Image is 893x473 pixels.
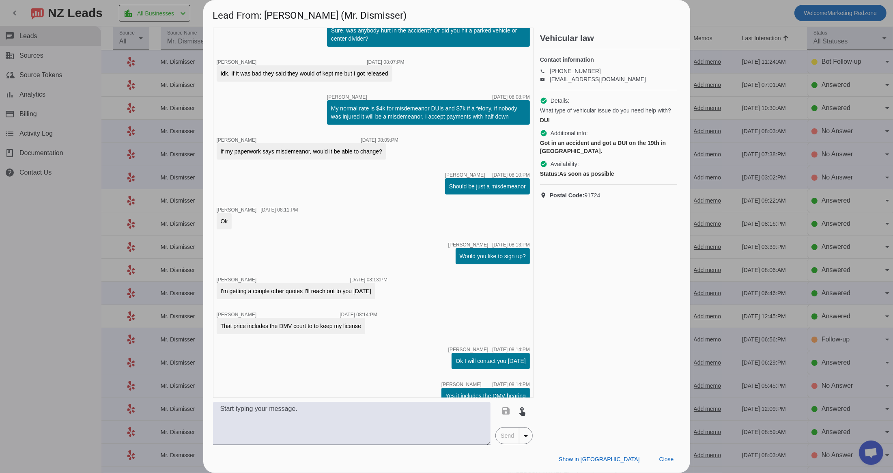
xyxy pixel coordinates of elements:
span: Additional info: [551,129,588,137]
div: [DATE] 08:07:PM [367,60,404,65]
span: [PERSON_NAME] [217,59,257,65]
div: [DATE] 08:11:PM [260,207,298,212]
span: Close [659,456,674,462]
mat-icon: check_circle [540,160,547,168]
span: [PERSON_NAME] [217,137,257,143]
div: Would you like to sign up? [460,252,526,260]
span: [PERSON_NAME] [217,207,257,213]
div: That price includes the DMV court to to keep my license [221,322,361,330]
a: [PHONE_NUMBER] [550,68,601,74]
div: [DATE] 08:13:PM [492,242,529,247]
span: 91724 [550,191,600,199]
span: [PERSON_NAME] [448,242,488,247]
span: What type of vehicular issue do you need help with? [540,106,671,114]
div: Sure, was anybody hurt in the accident? Or did you hit a parked vehicle or center divider? [331,26,526,43]
button: Close [653,452,680,467]
button: Show in [GEOGRAPHIC_DATA] [552,452,646,467]
span: Details: [551,97,570,105]
span: Show in [GEOGRAPHIC_DATA] [559,456,639,462]
div: Yes it includes the DMV hearing [445,392,526,400]
div: Ok I will contact you [DATE] [456,357,525,365]
span: [PERSON_NAME] [445,173,485,177]
div: Should be just a misdemeanor [449,182,526,190]
div: Got in an accident and got a DUI on the 19th in [GEOGRAPHIC_DATA]. [540,139,677,155]
mat-icon: check_circle [540,130,547,137]
h2: Vehicular law [540,34,680,42]
span: [PERSON_NAME] [448,347,488,352]
div: Idk. If it was bad they said they would of kept me but I got released [221,69,388,78]
div: [DATE] 08:09:PM [361,138,398,143]
a: [EMAIL_ADDRESS][DOMAIN_NAME] [550,76,646,82]
strong: Postal Code: [550,192,585,199]
div: [DATE] 08:13:PM [350,277,387,282]
span: [PERSON_NAME] [217,277,257,283]
span: Availability: [551,160,579,168]
mat-icon: check_circle [540,97,547,104]
mat-icon: email [540,77,550,81]
mat-icon: arrow_drop_down [521,431,531,441]
div: If my paperwork says misdemeanor, would it be able to change? [221,147,382,156]
div: [DATE] 08:14:PM [492,382,529,387]
span: [PERSON_NAME] [327,95,367,99]
div: I'm getting a couple other quotes I'll reach out to you [DATE] [221,287,372,295]
span: [PERSON_NAME] [441,382,482,387]
div: DUI [540,116,677,124]
div: [DATE] 08:14:PM [340,312,377,317]
mat-icon: phone [540,69,550,73]
div: [DATE] 08:10:PM [492,173,529,177]
div: [DATE] 08:08:PM [492,95,529,99]
div: [DATE] 08:14:PM [492,347,529,352]
strong: Status: [540,171,559,177]
mat-icon: touch_app [517,406,527,416]
span: [PERSON_NAME] [217,312,257,317]
div: As soon as possible [540,170,677,178]
div: My normal rate is $4k for misdemeanor DUIs and $7k if a felony, if nobody was injured it will be ... [331,104,526,121]
div: Ok [221,217,228,225]
h4: Contact information [540,56,677,64]
mat-icon: location_on [540,192,550,199]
